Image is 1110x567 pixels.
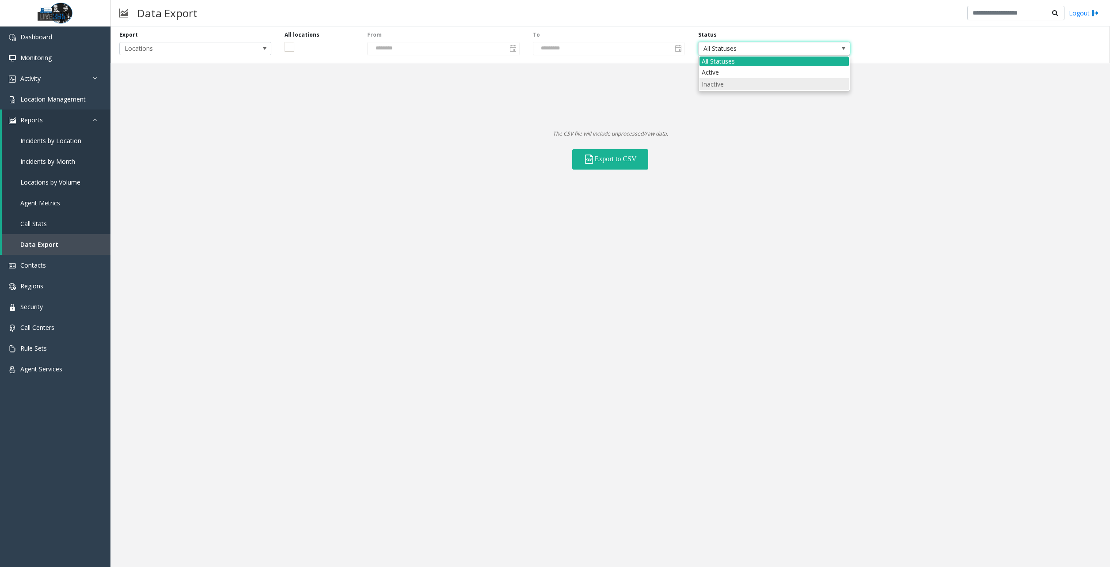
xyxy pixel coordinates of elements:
[2,172,110,193] a: Locations by Volume
[9,96,16,103] img: 'icon'
[20,53,52,62] span: Monitoring
[672,42,684,55] span: Toggle calendar
[20,95,86,103] span: Location Management
[20,261,46,269] span: Contacts
[2,110,110,130] a: Reports
[133,2,202,24] h3: Data Export
[1069,8,1099,18] a: Logout
[9,76,16,83] img: 'icon'
[699,42,820,55] span: All Statuses
[9,262,16,269] img: 'icon'
[699,57,849,66] div: All Statuses
[572,149,648,170] button: Export to CSV
[698,31,717,39] label: Status
[20,365,62,373] span: Agent Services
[699,78,849,90] li: Inactive
[2,213,110,234] a: Call Stats
[9,117,16,124] img: 'icon'
[9,55,16,62] img: 'icon'
[2,234,110,255] a: Data Export
[119,2,128,24] img: pageIcon
[20,240,58,249] span: Data Export
[20,302,43,311] span: Security
[20,199,60,207] span: Agent Metrics
[20,178,80,186] span: Locations by Volume
[20,74,41,83] span: Activity
[507,42,519,55] span: Toggle calendar
[20,344,47,352] span: Rule Sets
[20,323,54,332] span: Call Centers
[2,193,110,213] a: Agent Metrics
[110,129,1110,138] p: The CSV file will include unprocessed/raw data.
[2,130,110,151] a: Incidents by Location
[699,66,849,78] li: Active
[2,151,110,172] a: Incidents by Month
[20,157,75,166] span: Incidents by Month
[120,42,241,55] span: Locations
[9,304,16,311] img: 'icon'
[9,366,16,373] img: 'icon'
[119,31,138,39] label: Export
[20,136,81,145] span: Incidents by Location
[9,283,16,290] img: 'icon'
[285,31,354,39] label: All locations
[9,34,16,41] img: 'icon'
[533,31,540,39] label: To
[9,345,16,352] img: 'icon'
[20,282,43,290] span: Regions
[9,325,16,332] img: 'icon'
[20,33,52,41] span: Dashboard
[20,219,47,228] span: Call Stats
[367,31,382,39] label: From
[1092,8,1099,18] img: logout
[20,116,43,124] span: Reports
